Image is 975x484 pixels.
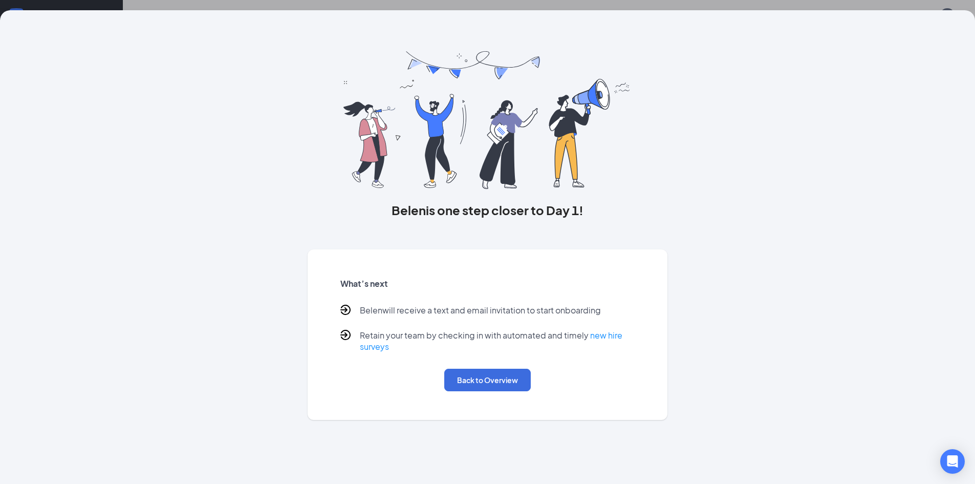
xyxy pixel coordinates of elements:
[444,369,531,391] button: Back to Overview
[360,305,601,318] p: Belen will receive a text and email invitation to start onboarding
[340,278,635,289] h5: What’s next
[360,330,635,352] p: Retain your team by checking in with automated and timely
[940,449,965,474] div: Open Intercom Messenger
[308,201,668,219] h3: Belen is one step closer to Day 1!
[343,51,632,189] img: you are all set
[360,330,622,352] a: new hire surveys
